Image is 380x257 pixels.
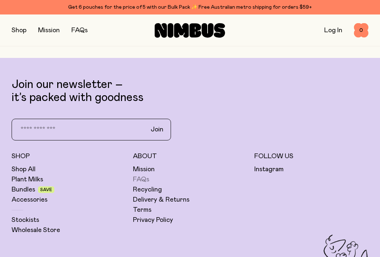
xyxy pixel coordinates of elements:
a: Terms [133,206,151,214]
div: Get 6 pouches for the price of 5 with our Bulk Pack ✨ Free Australian metro shipping for orders $59+ [12,3,368,12]
span: Join [151,125,163,134]
button: 0 [354,23,368,38]
a: Log In [324,27,342,34]
a: Mission [133,165,155,174]
a: FAQs [71,27,88,34]
a: Recycling [133,185,162,194]
a: Delivery & Returns [133,195,189,204]
a: Mission [38,27,60,34]
a: FAQs [133,175,149,184]
a: Privacy Policy [133,216,173,224]
a: Shop All [12,165,36,174]
button: Join [145,122,169,137]
h5: About [133,152,247,161]
a: Accessories [12,195,47,204]
a: Stockists [12,216,39,224]
a: Bundles [12,185,35,194]
p: Join our newsletter – it’s packed with goodness [12,78,368,104]
h5: Shop [12,152,126,161]
h5: Follow Us [254,152,368,161]
a: Plant Milks [12,175,43,184]
a: Wholesale Store [12,226,60,235]
a: Instagram [254,165,284,174]
span: Save [40,188,52,192]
